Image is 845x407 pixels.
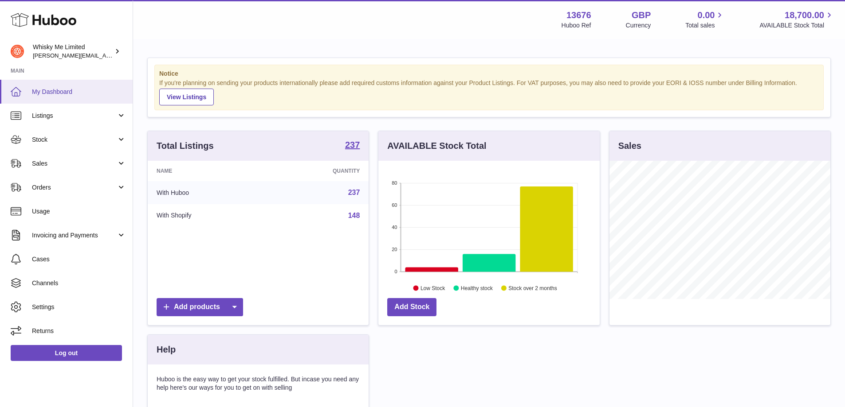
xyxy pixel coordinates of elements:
th: Quantity [267,161,369,181]
h3: Help [157,344,176,356]
h3: Sales [618,140,641,152]
span: 0.00 [698,9,715,21]
span: Listings [32,112,117,120]
span: Cases [32,255,126,264]
td: With Huboo [148,181,267,204]
span: Total sales [685,21,725,30]
text: Stock over 2 months [509,285,557,291]
strong: 237 [345,140,360,149]
td: With Shopify [148,204,267,227]
span: AVAILABLE Stock Total [759,21,834,30]
span: 18,700.00 [785,9,824,21]
a: 18,700.00 AVAILABLE Stock Total [759,9,834,30]
th: Name [148,161,267,181]
a: Add Stock [387,298,436,316]
a: 237 [345,140,360,151]
span: Settings [32,303,126,311]
a: Add products [157,298,243,316]
div: Huboo Ref [562,21,591,30]
h3: Total Listings [157,140,214,152]
span: Returns [32,327,126,335]
div: Whisky Me Limited [33,43,113,60]
text: 80 [392,180,397,186]
span: Sales [32,159,117,168]
span: [PERSON_NAME][EMAIL_ADDRESS][DOMAIN_NAME] [33,52,178,59]
span: My Dashboard [32,88,126,96]
text: Healthy stock [461,285,493,291]
text: 60 [392,202,397,208]
p: Huboo is the easy way to get your stock fulfilled. But incase you need any help here's our ways f... [157,375,360,392]
text: 40 [392,225,397,230]
a: Log out [11,345,122,361]
a: 148 [348,212,360,219]
span: Channels [32,279,126,287]
h3: AVAILABLE Stock Total [387,140,486,152]
a: 237 [348,189,360,196]
text: 0 [395,269,397,274]
span: Stock [32,136,117,144]
strong: GBP [632,9,651,21]
span: Orders [32,183,117,192]
div: If you're planning on sending your products internationally please add required customs informati... [159,79,819,105]
strong: 13676 [566,9,591,21]
a: 0.00 Total sales [685,9,725,30]
span: Usage [32,207,126,216]
a: View Listings [159,89,214,105]
img: frances@whiskyshop.com [11,45,24,58]
text: 20 [392,247,397,252]
span: Invoicing and Payments [32,231,117,240]
text: Low Stock [421,285,445,291]
strong: Notice [159,70,819,78]
div: Currency [626,21,651,30]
